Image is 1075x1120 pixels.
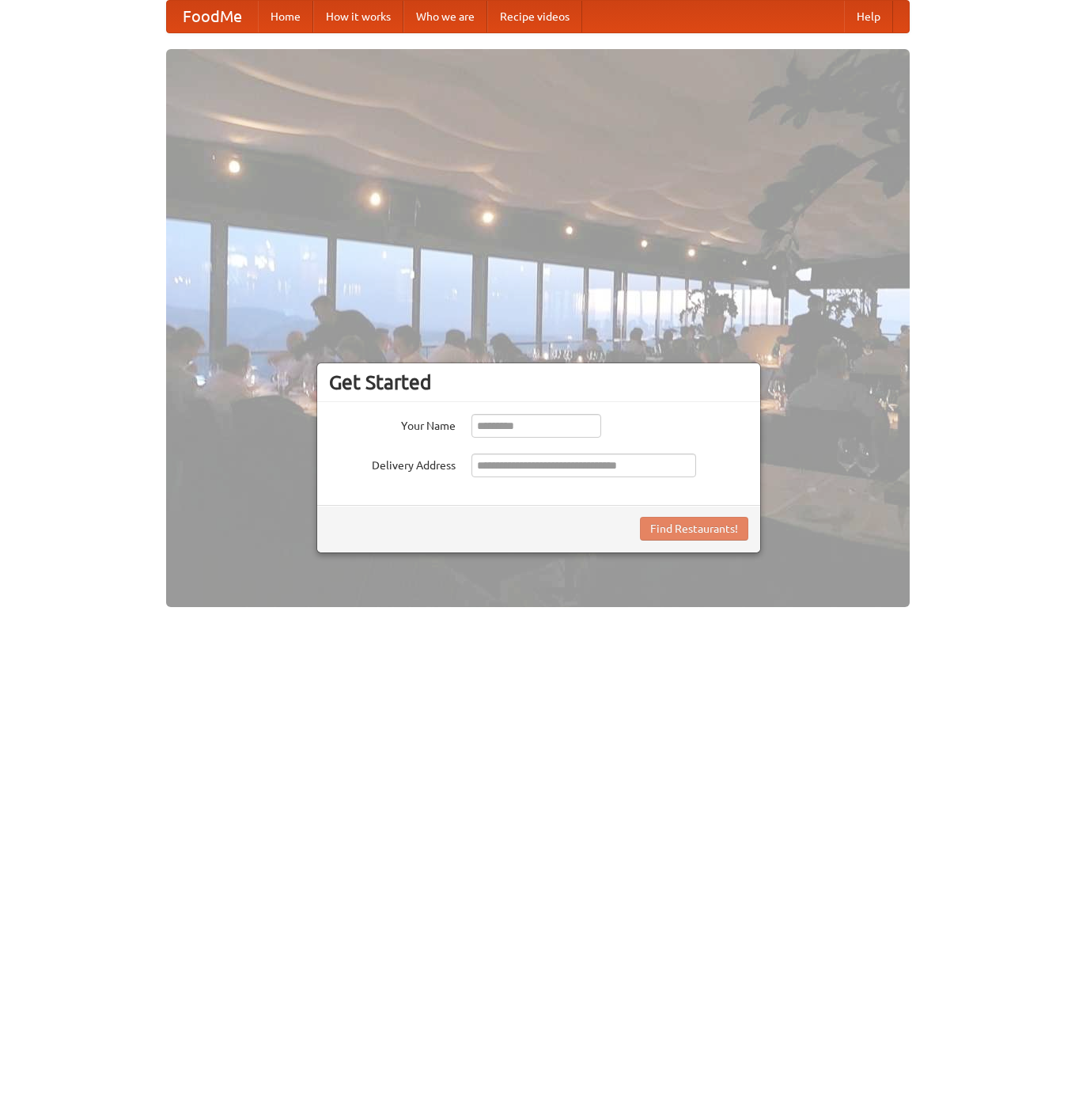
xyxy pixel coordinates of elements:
[640,517,748,541] button: Find Restaurants!
[403,1,487,32] a: Who we are
[329,454,456,473] label: Delivery Address
[167,1,258,32] a: FoodMe
[844,1,893,32] a: Help
[258,1,313,32] a: Home
[487,1,582,32] a: Recipe videos
[329,414,456,434] label: Your Name
[329,370,748,394] h3: Get Started
[313,1,403,32] a: How it works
